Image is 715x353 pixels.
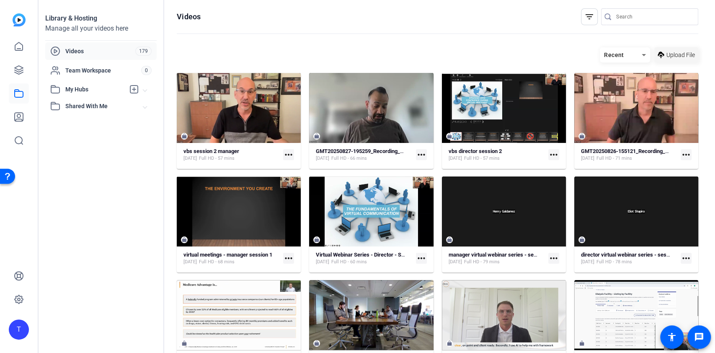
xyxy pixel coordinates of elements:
[45,13,157,23] div: Library & Hosting
[45,98,157,114] mat-expansion-panel-header: Shared With Me
[581,155,594,162] span: [DATE]
[331,155,367,162] span: Full HD - 66 mins
[581,252,681,258] strong: director virtual webinar series - session 1
[283,253,294,264] mat-icon: more_horiz
[199,259,235,265] span: Full HD - 68 mins
[13,13,26,26] img: blue-gradient.svg
[666,51,695,60] span: Upload File
[596,155,632,162] span: Full HD - 71 mins
[449,148,545,162] a: vbs director session 2[DATE]Full HD - 57 mins
[581,252,677,265] a: director virtual webinar series - session 1[DATE]Full HD - 78 mins
[596,259,632,265] span: Full HD - 78 mins
[581,148,692,154] strong: GMT20250826-155121_Recording_1920x1080
[65,85,125,94] span: My Hubs
[449,252,551,258] strong: manager virtual webinar series - session 1
[449,252,545,265] a: manager virtual webinar series - session 1[DATE]Full HD - 79 mins
[548,149,559,160] mat-icon: more_horiz
[654,47,698,62] button: Upload File
[65,47,135,55] span: Videos
[183,252,272,258] strong: virtual meetings - manager session 1
[694,332,704,342] mat-icon: message
[331,259,367,265] span: Full HD - 60 mins
[183,155,197,162] span: [DATE]
[183,252,280,265] a: virtual meetings - manager session 1[DATE]Full HD - 68 mins
[316,148,426,154] strong: GMT20250827-195259_Recording_1920x1080
[416,149,427,160] mat-icon: more_horiz
[199,155,235,162] span: Full HD - 57 mins
[177,12,201,22] h1: Videos
[316,252,421,258] strong: Virtual Webinar Series - Director - Session 1
[449,148,502,154] strong: vbs director session 2
[316,259,329,265] span: [DATE]
[135,47,152,56] span: 179
[464,259,500,265] span: Full HD - 79 mins
[681,149,692,160] mat-icon: more_horiz
[283,149,294,160] mat-icon: more_horiz
[183,148,239,154] strong: vbs session 2 manager
[449,155,462,162] span: [DATE]
[449,259,462,265] span: [DATE]
[45,23,157,34] div: Manage all your videos here
[548,253,559,264] mat-icon: more_horiz
[581,148,677,162] a: GMT20250826-155121_Recording_1920x1080[DATE]Full HD - 71 mins
[667,332,677,342] mat-icon: accessibility
[9,319,29,340] div: T
[681,253,692,264] mat-icon: more_horiz
[581,259,594,265] span: [DATE]
[183,148,280,162] a: vbs session 2 manager[DATE]Full HD - 57 mins
[416,253,427,264] mat-icon: more_horiz
[141,66,152,75] span: 0
[65,102,143,111] span: Shared With Me
[316,148,412,162] a: GMT20250827-195259_Recording_1920x1080[DATE]Full HD - 66 mins
[464,155,500,162] span: Full HD - 57 mins
[65,66,141,75] span: Team Workspace
[616,12,692,22] input: Search
[604,52,624,58] span: Recent
[183,259,197,265] span: [DATE]
[584,12,594,22] mat-icon: filter_list
[45,81,157,98] mat-expansion-panel-header: My Hubs
[316,155,329,162] span: [DATE]
[316,252,412,265] a: Virtual Webinar Series - Director - Session 1[DATE]Full HD - 60 mins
